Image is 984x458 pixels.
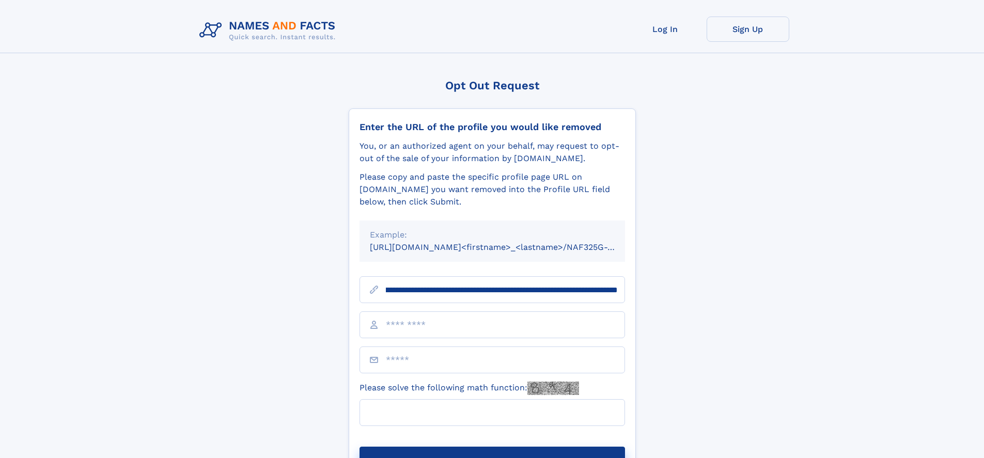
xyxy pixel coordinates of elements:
[360,140,625,165] div: You, or an authorized agent on your behalf, may request to opt-out of the sale of your informatio...
[349,79,636,92] div: Opt Out Request
[370,242,645,252] small: [URL][DOMAIN_NAME]<firstname>_<lastname>/NAF325G-xxxxxxxx
[624,17,707,42] a: Log In
[360,382,579,395] label: Please solve the following math function:
[360,121,625,133] div: Enter the URL of the profile you would like removed
[360,171,625,208] div: Please copy and paste the specific profile page URL on [DOMAIN_NAME] you want removed into the Pr...
[707,17,789,42] a: Sign Up
[195,17,344,44] img: Logo Names and Facts
[370,229,615,241] div: Example:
